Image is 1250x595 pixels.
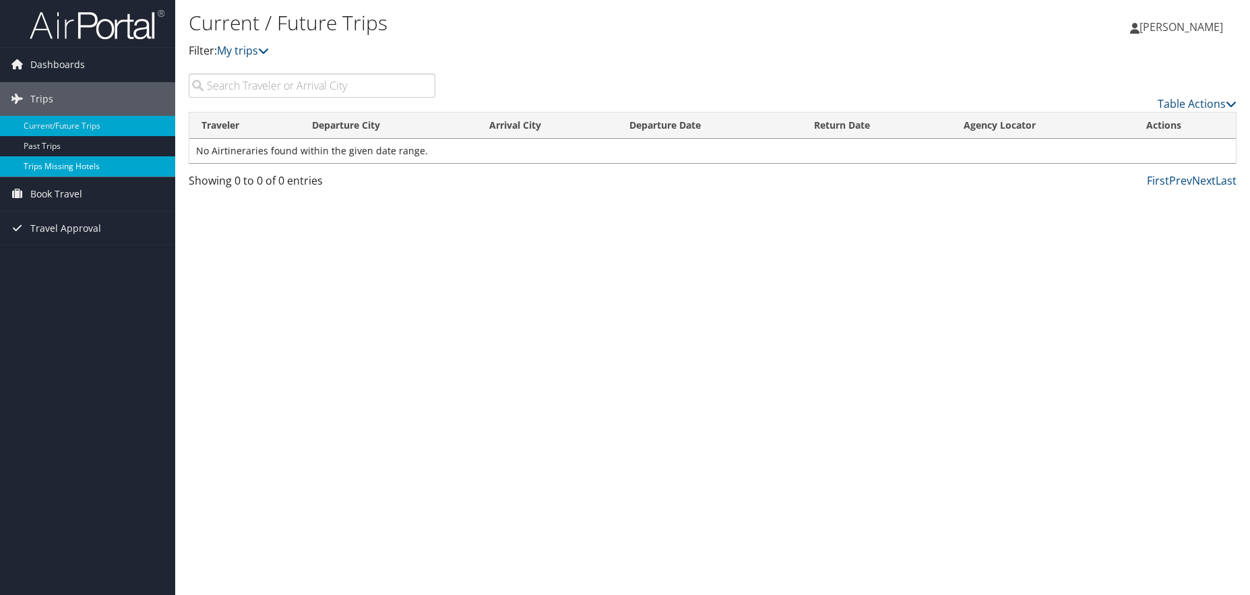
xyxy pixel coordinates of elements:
[30,177,82,211] span: Book Travel
[300,113,477,139] th: Departure City: activate to sort column ascending
[1130,7,1237,47] a: [PERSON_NAME]
[1158,96,1237,111] a: Table Actions
[189,42,887,60] p: Filter:
[30,9,164,40] img: airportal-logo.png
[1169,173,1192,188] a: Prev
[30,48,85,82] span: Dashboards
[217,43,269,58] a: My trips
[189,9,887,37] h1: Current / Future Trips
[1147,173,1169,188] a: First
[189,139,1236,163] td: No Airtineraries found within the given date range.
[189,173,435,195] div: Showing 0 to 0 of 0 entries
[477,113,617,139] th: Arrival City: activate to sort column ascending
[30,212,101,245] span: Travel Approval
[1192,173,1216,188] a: Next
[1216,173,1237,188] a: Last
[802,113,951,139] th: Return Date: activate to sort column ascending
[189,73,435,98] input: Search Traveler or Arrival City
[1134,113,1236,139] th: Actions
[1139,20,1223,34] span: [PERSON_NAME]
[617,113,802,139] th: Departure Date: activate to sort column descending
[189,113,300,139] th: Traveler: activate to sort column ascending
[30,82,53,116] span: Trips
[951,113,1134,139] th: Agency Locator: activate to sort column ascending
